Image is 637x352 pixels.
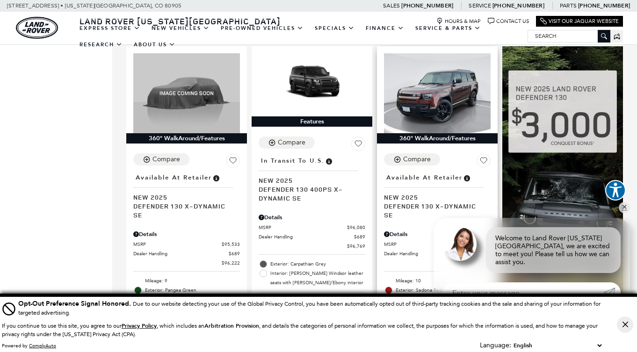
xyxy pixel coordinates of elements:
div: Welcome to Land Rover [US_STATE][GEOGRAPHIC_DATA], we are excited to meet you! Please tell us how... [486,227,621,273]
a: Specials [309,20,360,36]
span: Exterior: Pangea Green [145,286,240,295]
a: Dealer Handling $689 [384,250,491,257]
select: Language Select [511,341,604,350]
span: Exterior: Carpathian Grey [270,259,365,269]
span: In Transit to U.S. [261,156,325,166]
a: [PHONE_NUMBER] [578,2,630,9]
a: In Transit to U.S.New 2025Defender 130 400PS X-Dynamic SE [259,154,365,202]
div: Language: [480,342,511,349]
button: Compare Vehicle [259,136,315,149]
div: Compare [278,138,305,147]
aside: Accessibility Help Desk [605,180,626,202]
a: Available at RetailerNew 2025Defender 130 X-Dynamic SE [133,171,240,219]
span: Opt-Out Preference Signal Honored . [18,299,133,308]
a: Finance [360,20,410,36]
span: Vehicle is in stock and ready for immediate delivery. Due to demand, availability is subject to c... [212,172,220,183]
span: Service [469,2,491,9]
a: Hours & Map [436,18,481,25]
span: Dealer Handling [384,250,479,257]
button: Compare Vehicle [384,153,440,165]
a: New Vehicles [146,20,215,36]
img: 2025 LAND ROVER Defender 130 X-Dynamic SE [133,53,240,133]
input: Search [528,30,610,42]
input: Enter your message [443,282,604,303]
a: Service & Parts [410,20,486,36]
div: Pricing Details - Defender 130 X-Dynamic SE [384,230,491,238]
a: Dealer Handling $689 [133,250,240,257]
button: Save Vehicle [226,153,240,171]
img: Agent profile photo [443,227,477,261]
span: Available at Retailer [136,172,212,183]
span: MSRP [133,241,222,248]
button: Close Button [617,316,633,333]
a: [PHONE_NUMBER] [492,2,544,9]
div: 360° WalkAround/Features [126,133,247,144]
span: Interior: [PERSON_NAME] Windsor leather seats with [PERSON_NAME]/Ebony interior [270,269,365,287]
span: $689 [354,233,365,240]
div: Powered by [2,343,56,349]
u: Privacy Policy [122,322,157,330]
a: MSRP $96,080 [259,224,365,231]
span: New 2025 [384,193,484,201]
a: Submit [604,282,621,303]
a: Visit Our Jaguar Website [540,18,619,25]
span: Vehicle has shipped from factory of origin. Estimated time of delivery to Retailer is on average ... [325,156,333,166]
span: New 2025 [259,176,358,185]
div: Pricing Details - Defender 130 400PS X-Dynamic SE [259,213,365,222]
a: Research [74,36,128,53]
img: 2025 LAND ROVER Defender 130 X-Dynamic SE [384,53,491,133]
button: Save Vehicle [477,153,491,171]
span: Available at Retailer [386,172,463,183]
span: $96,080 [347,224,365,231]
a: $96,222 [133,259,240,266]
a: $97,799 [384,259,491,266]
div: Compare [152,155,180,164]
li: Mileage: 10 [384,276,491,286]
span: Exterior: Sedona Red [396,286,491,295]
button: Explore your accessibility options [605,180,626,201]
span: Land Rover [US_STATE][GEOGRAPHIC_DATA] [80,15,281,27]
a: Pre-Owned Vehicles [215,20,309,36]
a: [PHONE_NUMBER] [401,2,453,9]
a: MSRP $95,533 [133,241,240,248]
span: Dealer Handling [133,250,229,257]
a: ComplyAuto [29,343,56,349]
button: Compare Vehicle [133,153,189,165]
a: $96,769 [259,243,365,250]
a: Contact Us [488,18,529,25]
div: 360° WalkAround/Features [377,133,498,144]
span: Defender 130 400PS X-Dynamic SE [259,185,358,202]
span: $96,769 [347,243,365,250]
a: Available at RetailerNew 2025Defender 130 X-Dynamic SE [384,171,491,219]
span: Defender 130 X-Dynamic SE [133,201,233,219]
span: $95,533 [222,241,240,248]
span: $96,222 [222,259,240,266]
span: Vehicle is in stock and ready for immediate delivery. Due to demand, availability is subject to c... [463,172,471,183]
a: land-rover [16,17,58,39]
span: Dealer Handling [259,233,354,240]
a: Land Rover [US_STATE][GEOGRAPHIC_DATA] [74,15,286,27]
span: $689 [229,250,240,257]
span: Sales [383,2,400,9]
strong: Arbitration Provision [204,322,259,330]
a: EXPRESS STORE [74,20,146,36]
li: Mileage: 9 [133,276,240,286]
a: MSRP $97,110 [384,241,491,248]
span: MSRP [384,241,472,248]
a: [STREET_ADDRESS] • [US_STATE][GEOGRAPHIC_DATA], CO 80905 [7,2,181,9]
p: If you continue to use this site, you agree to our , which includes an , and details the categori... [2,323,598,338]
span: New 2025 [133,193,233,201]
div: Features [252,116,372,127]
img: 2025 LAND ROVER Defender 130 400PS X-Dynamic SE [259,53,365,113]
img: Land Rover [16,17,58,39]
span: MSRP [259,224,347,231]
a: Dealer Handling $689 [259,233,365,240]
div: Due to our website detecting your use of the Global Privacy Control, you have been automatically ... [18,299,604,317]
div: Compare [403,155,431,164]
div: Pricing Details - Defender 130 X-Dynamic SE [133,230,240,238]
nav: Main Navigation [74,20,528,53]
a: About Us [128,36,181,53]
button: Save Vehicle [351,136,365,154]
span: Defender 130 X-Dynamic SE [384,201,484,219]
span: Parts [560,2,577,9]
